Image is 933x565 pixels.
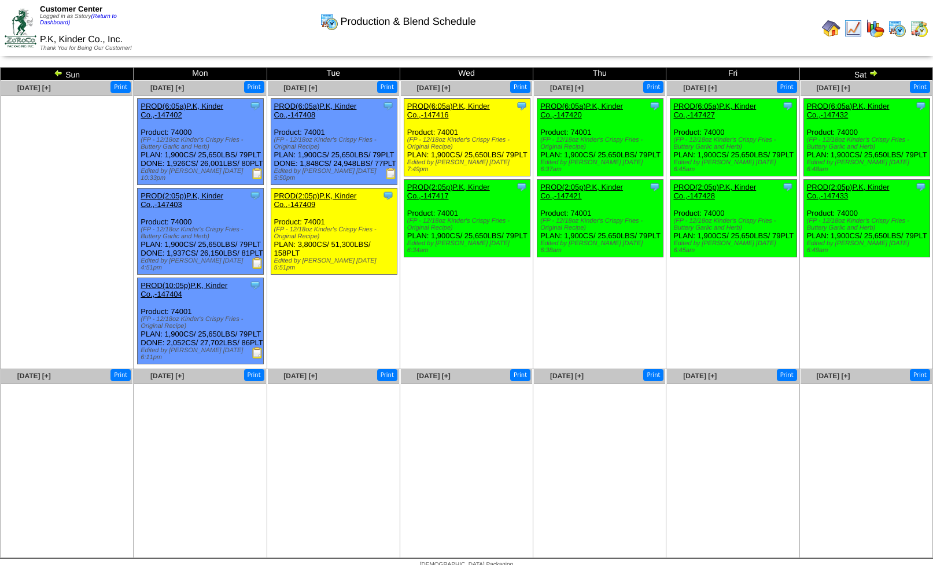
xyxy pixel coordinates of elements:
[407,102,490,119] a: PROD(6:05a)P.K, Kinder Co.,-147416
[271,99,397,185] div: Product: 74001 PLAN: 1,900CS / 25,650LBS / 79PLT DONE: 1,848CS / 24,948LBS / 77PLT
[516,100,528,112] img: Tooltip
[271,189,397,275] div: Product: 74001 PLAN: 3,800CS / 51,300LBS / 158PLT
[341,16,476,28] span: Production & Blend Schedule
[283,372,317,380] span: [DATE] [+]
[537,99,663,176] div: Product: 74001 PLAN: 1,900CS / 25,650LBS / 79PLT
[407,136,530,150] div: (FP - 12/18oz Kinder's Crispy Fries - Original Recipe)
[807,136,930,150] div: (FP - 12/18oz Kinder's Crispy Fries - Buttery Garlic and Herb)
[141,191,223,209] a: PROD(2:05p)P.K, Kinder Co.,-147403
[516,181,528,193] img: Tooltip
[407,217,530,231] div: (FP - 12/18oz Kinder's Crispy Fries - Original Recipe)
[666,68,799,80] td: Fri
[670,99,796,176] div: Product: 74000 PLAN: 1,900CS / 25,650LBS / 79PLT
[274,102,357,119] a: PROD(6:05a)P.K, Kinder Co.,-147408
[649,181,661,193] img: Tooltip
[407,159,530,173] div: Edited by [PERSON_NAME] [DATE] 7:49pm
[807,183,890,200] a: PROD(2:05p)P.K, Kinder Co.,-147433
[382,100,394,112] img: Tooltip
[150,84,184,92] a: [DATE] [+]
[40,13,117,26] span: Logged in as Sstory
[550,84,584,92] span: [DATE] [+]
[252,347,263,359] img: Production Report
[540,240,663,254] div: Edited by [PERSON_NAME] [DATE] 6:38am
[249,279,261,291] img: Tooltip
[407,183,490,200] a: PROD(2:05p)P.K, Kinder Co.,-147417
[40,13,117,26] a: (Return to Dashboard)
[110,81,131,93] button: Print
[777,81,797,93] button: Print
[540,183,623,200] a: PROD(2:05p)P.K, Kinder Co.,-147421
[673,240,796,254] div: Edited by [PERSON_NAME] [DATE] 6:45am
[540,159,663,173] div: Edited by [PERSON_NAME] [DATE] 6:37am
[385,168,397,179] img: Production Report
[244,369,264,381] button: Print
[649,100,661,112] img: Tooltip
[550,372,584,380] span: [DATE] [+]
[382,190,394,201] img: Tooltip
[5,9,36,47] img: ZoRoCo_Logo(Green%26Foil)%20jpg.webp
[1,68,134,80] td: Sun
[17,372,51,380] span: [DATE] [+]
[252,257,263,269] img: Production Report
[510,81,530,93] button: Print
[404,180,530,257] div: Product: 74001 PLAN: 1,900CS / 25,650LBS / 79PLT
[141,102,223,119] a: PROD(6:05a)P.K, Kinder Co.,-147402
[816,84,850,92] a: [DATE] [+]
[540,217,663,231] div: (FP - 12/18oz Kinder's Crispy Fries - Original Recipe)
[869,68,878,77] img: arrowright.gif
[816,372,850,380] a: [DATE] [+]
[138,99,264,185] div: Product: 74000 PLAN: 1,900CS / 25,650LBS / 79PLT DONE: 1,926CS / 26,001LBS / 80PLT
[540,102,623,119] a: PROD(6:05a)P.K, Kinder Co.,-147420
[673,159,796,173] div: Edited by [PERSON_NAME] [DATE] 6:45am
[141,226,263,240] div: (FP - 12/18oz Kinder's Crispy Fries - Buttery Garlic and Herb)
[407,240,530,254] div: Edited by [PERSON_NAME] [DATE] 6:34am
[673,217,796,231] div: (FP - 12/18oz Kinder's Crispy Fries - Buttery Garlic and Herb)
[540,136,663,150] div: (FP - 12/18oz Kinder's Crispy Fries - Original Recipe)
[777,369,797,381] button: Print
[150,372,184,380] a: [DATE] [+]
[138,278,264,364] div: Product: 74001 PLAN: 1,900CS / 25,650LBS / 79PLT DONE: 2,052CS / 27,702LBS / 86PLT
[799,68,932,80] td: Sat
[252,168,263,179] img: Production Report
[17,84,51,92] span: [DATE] [+]
[138,189,264,275] div: Product: 74000 PLAN: 1,900CS / 25,650LBS / 79PLT DONE: 1,937CS / 26,150LBS / 81PLT
[377,81,397,93] button: Print
[807,217,930,231] div: (FP - 12/18oz Kinder's Crispy Fries - Buttery Garlic and Herb)
[673,102,756,119] a: PROD(6:05a)P.K, Kinder Co.,-147427
[807,102,890,119] a: PROD(6:05a)P.K, Kinder Co.,-147432
[888,19,906,38] img: calendarprod.gif
[141,347,263,361] div: Edited by [PERSON_NAME] [DATE] 6:11pm
[417,84,451,92] span: [DATE] [+]
[803,180,930,257] div: Product: 74000 PLAN: 1,900CS / 25,650LBS / 79PLT
[643,369,663,381] button: Print
[915,181,927,193] img: Tooltip
[274,257,397,271] div: Edited by [PERSON_NAME] [DATE] 5:51pm
[673,136,796,150] div: (FP - 12/18oz Kinder's Crispy Fries - Buttery Garlic and Herb)
[683,372,717,380] a: [DATE] [+]
[533,68,666,80] td: Thu
[915,100,927,112] img: Tooltip
[54,68,63,77] img: arrowleft.gif
[141,316,263,330] div: (FP - 12/18oz Kinder's Crispy Fries - Original Recipe)
[141,257,263,271] div: Edited by [PERSON_NAME] [DATE] 4:51pm
[643,81,663,93] button: Print
[673,183,756,200] a: PROD(2:05p)P.K, Kinder Co.,-147428
[249,100,261,112] img: Tooltip
[134,68,267,80] td: Mon
[283,84,317,92] a: [DATE] [+]
[267,68,400,80] td: Tue
[320,12,338,31] img: calendarprod.gif
[110,369,131,381] button: Print
[866,19,884,38] img: graph.gif
[141,136,263,150] div: (FP - 12/18oz Kinder's Crispy Fries - Buttery Garlic and Herb)
[910,369,930,381] button: Print
[782,100,794,112] img: Tooltip
[40,35,123,45] span: P.K, Kinder Co., Inc.
[537,180,663,257] div: Product: 74001 PLAN: 1,900CS / 25,650LBS / 79PLT
[910,19,928,38] img: calendarinout.gif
